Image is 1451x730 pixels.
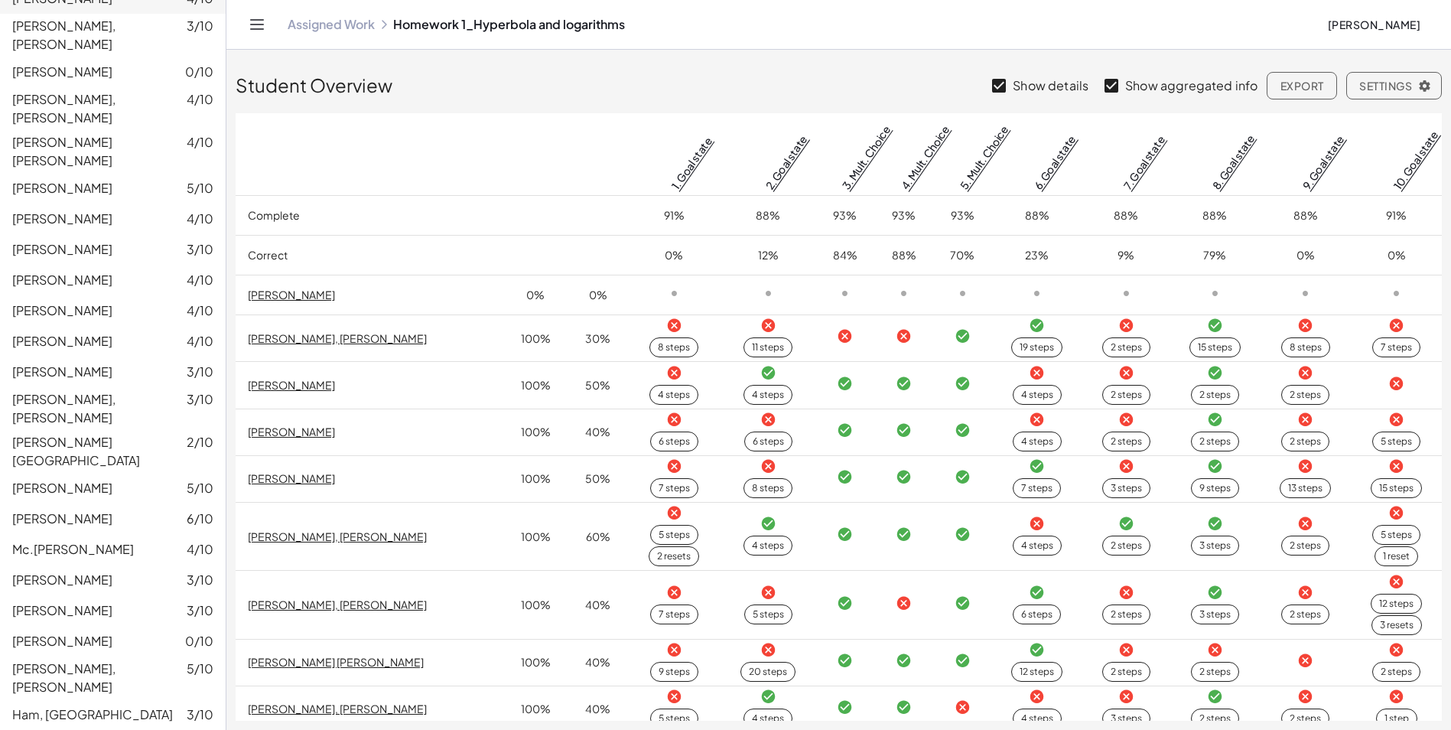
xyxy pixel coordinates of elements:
i: Task finished and incorrect. [666,585,682,601]
i: Task finished and incorrect. [1118,585,1134,601]
i: Task finished and incorrect. [666,642,682,658]
span: [PERSON_NAME], [PERSON_NAME] [12,660,115,695]
span: Mc.[PERSON_NAME] [12,541,134,557]
span: 4/10 [187,332,213,350]
span: Complete [529,140,573,193]
td: 0% [503,275,568,315]
i: Task finished and incorrect. [1388,458,1404,474]
i: Task finished and incorrect. [760,458,776,474]
a: Assigned Work [288,17,375,32]
div: 2 steps [1290,608,1321,621]
i: Task finished and incorrect. [760,642,776,658]
i: Task finished and correct. [837,595,853,611]
div: 9 steps [659,665,690,679]
label: Show aggregated info [1125,67,1257,104]
span: [PERSON_NAME], [PERSON_NAME] [12,18,115,52]
i: Task finished and correct. [955,422,971,438]
td: 93% [874,196,933,236]
i: Task finished and correct. [760,365,776,381]
i: Task finished and incorrect. [896,595,912,611]
span: Export [1280,79,1323,93]
td: 12% [721,236,816,275]
i: Task finished and correct. [1029,642,1045,658]
div: 2 steps [1199,435,1231,448]
span: [PERSON_NAME] [12,510,112,526]
a: 9. Goal state [1300,132,1347,192]
div: 8 steps [1290,341,1322,354]
div: 5 steps [1381,435,1412,448]
div: 4 steps [752,712,784,725]
div: 8 steps [752,481,784,495]
i: Task finished and correct. [837,469,853,485]
td: 88% [874,236,933,275]
div: 4 steps [658,388,690,402]
div: 2 steps [1111,388,1142,402]
a: [PERSON_NAME], [PERSON_NAME] [248,331,427,345]
i: Task finished and correct. [1207,412,1223,428]
span: [PERSON_NAME] [12,210,112,226]
span: 4/10 [187,210,213,228]
i: Task finished and incorrect. [1118,689,1134,705]
div: 3 steps [1199,608,1231,621]
td: 100% [503,571,568,639]
div: 2 resets [657,549,691,563]
div: 1 reset [1383,549,1410,563]
i: Task finished and correct. [896,376,912,392]
a: [PERSON_NAME] [248,471,335,485]
i: Task finished and correct. [955,469,971,485]
i: Task finished and incorrect. [760,585,776,601]
i: Task finished and correct. [896,526,912,543]
i: Task finished and correct. [955,653,971,669]
div: 13 steps [1288,481,1322,495]
td: 91% [628,196,721,236]
div: 2 steps [1290,435,1321,448]
div: 2 steps [1290,712,1321,725]
i: Task finished and correct. [760,516,776,532]
a: 2. Goal state [762,132,809,192]
td: 23% [992,236,1083,275]
span: [PERSON_NAME] [12,633,112,649]
i: Task finished and incorrect. [1297,458,1313,474]
td: 100% [503,639,568,686]
div: 4 steps [1021,435,1053,448]
td: Correct [236,236,503,275]
button: Export [1267,72,1336,99]
span: 2/10 [187,433,213,470]
td: 79% [1170,236,1261,275]
i: Task not started. [1207,285,1223,301]
span: 0/10 [185,632,213,650]
span: 4/10 [187,90,213,127]
div: 3 steps [1111,712,1142,725]
td: 60% [568,503,628,571]
span: [PERSON_NAME] [12,64,112,80]
td: 88% [1082,196,1170,236]
span: [PERSON_NAME] [12,302,112,318]
i: Task finished and correct. [1207,516,1223,532]
span: 0/10 [185,63,213,81]
i: Task finished and correct. [1207,318,1223,334]
div: 4 steps [752,388,784,402]
i: Task finished and correct. [760,689,776,705]
i: Task finished and correct. [896,469,912,485]
i: Task finished and correct. [1207,585,1223,601]
span: 3/10 [187,17,213,54]
span: 6/10 [187,510,213,528]
td: 40% [568,639,628,686]
span: 4/10 [187,301,213,320]
a: [PERSON_NAME], [PERSON_NAME] [248,598,427,611]
div: 20 steps [749,665,787,679]
a: 4. Mult. Choice [898,122,952,192]
td: 100% [503,455,568,502]
a: 3. Mult. Choice [839,122,893,192]
div: 2 steps [1199,388,1231,402]
i: Task finished and incorrect. [1388,689,1404,705]
a: [PERSON_NAME] [248,378,335,392]
div: 6 steps [1021,608,1052,621]
td: 88% [721,196,816,236]
i: Task finished and incorrect. [1029,516,1045,532]
i: Task finished and correct. [837,699,853,715]
i: Task finished and incorrect. [1297,365,1313,381]
td: 84% [816,236,875,275]
i: Task not started. [896,285,912,301]
div: 2 steps [1111,608,1142,621]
